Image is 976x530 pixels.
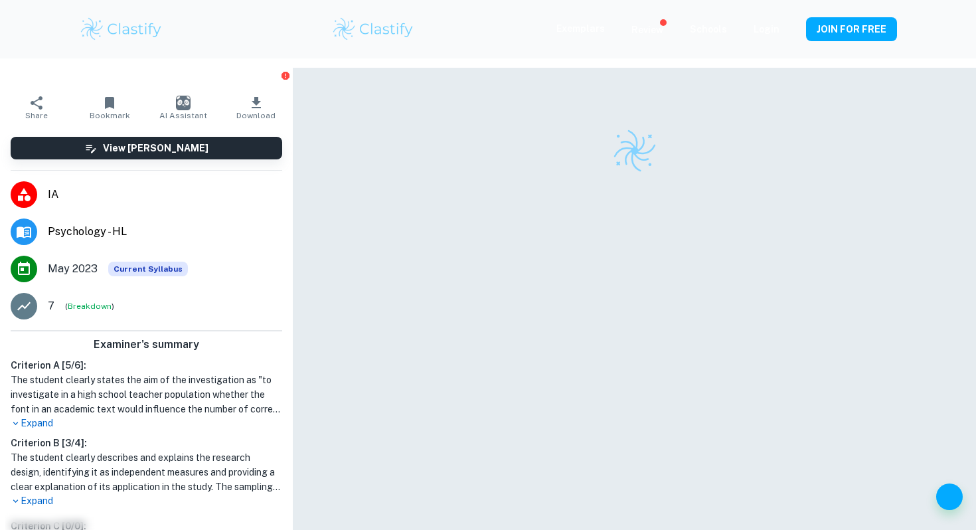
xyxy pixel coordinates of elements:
button: Report issue [280,70,290,80]
h1: The student clearly states the aim of the investigation as "to investigate in a high school teach... [11,373,282,416]
h6: Criterion A [ 5 / 6 ]: [11,358,282,373]
span: Psychology - HL [48,224,282,240]
h6: Examiner's summary [5,337,287,353]
span: Download [236,111,276,120]
a: Login [754,24,779,35]
button: Download [220,89,293,126]
h1: The student clearly describes and explains the research design, identifying it as independent mea... [11,450,282,494]
h6: Criterion B [ 3 / 4 ]: [11,436,282,450]
span: Bookmark [90,111,130,120]
span: ( ) [65,300,114,313]
span: Share [25,111,48,120]
p: 7 [48,298,54,314]
button: Help and Feedback [936,484,963,510]
button: View [PERSON_NAME] [11,137,282,159]
span: AI Assistant [159,111,207,120]
button: Breakdown [68,300,112,312]
a: Schools [690,24,727,35]
p: Expand [11,416,282,430]
p: Expand [11,494,282,508]
img: AI Assistant [176,96,191,110]
p: Review [631,23,663,37]
h6: View [PERSON_NAME] [103,141,208,155]
img: Clastify logo [79,16,163,43]
button: AI Assistant [147,89,220,126]
button: Bookmark [73,89,146,126]
img: Clastify logo [331,16,416,43]
button: JOIN FOR FREE [806,17,897,41]
span: Current Syllabus [108,262,188,276]
div: This exemplar is based on the current syllabus. Feel free to refer to it for inspiration/ideas wh... [108,262,188,276]
span: May 2023 [48,261,98,277]
img: Clastify logo [611,128,658,174]
span: IA [48,187,282,203]
p: Exemplars [556,21,605,36]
